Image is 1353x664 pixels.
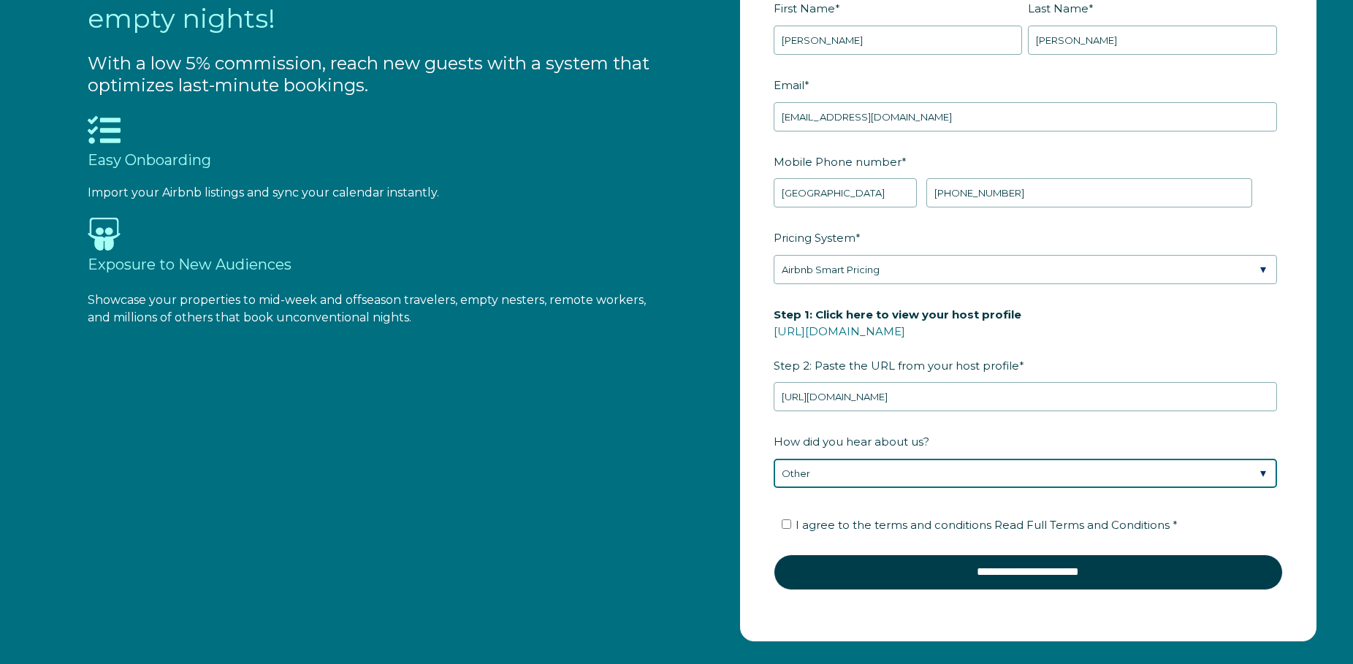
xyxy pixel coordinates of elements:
span: Email [774,74,804,96]
span: I agree to the terms and conditions [796,518,1178,532]
span: With a low 5% commission, reach new guests with a system that optimizes last-minute bookings. [88,53,649,96]
span: Exposure to New Audiences [88,256,291,273]
span: Mobile Phone number [774,150,902,173]
input: I agree to the terms and conditions Read Full Terms and Conditions * [782,519,791,529]
span: Read Full Terms and Conditions [994,518,1170,532]
a: Read Full Terms and Conditions [991,518,1173,532]
span: Step 2: Paste the URL from your host profile [774,303,1021,377]
a: [URL][DOMAIN_NAME] [774,324,905,338]
span: Showcase your properties to mid-week and offseason travelers, empty nesters, remote workers, and ... [88,293,646,324]
span: Step 1: Click here to view your host profile [774,303,1021,326]
span: How did you hear about us? [774,430,929,453]
span: Pricing System [774,226,855,249]
span: Import your Airbnb listings and sync your calendar instantly. [88,186,439,199]
input: airbnb.com/users/show/12345 [774,382,1277,411]
span: Easy Onboarding [88,151,211,169]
